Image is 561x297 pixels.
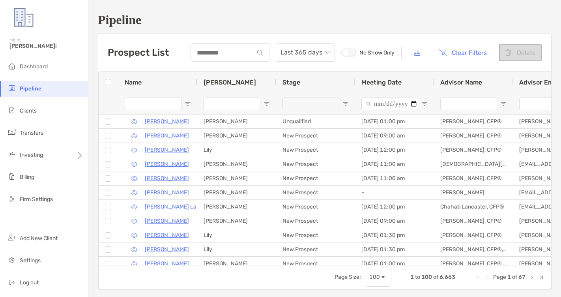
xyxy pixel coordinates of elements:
[145,131,189,141] a: [PERSON_NAME]
[439,274,455,280] span: 6,663
[204,98,260,110] input: Booker Filter Input
[361,98,418,110] input: Meeting Date Filter Input
[145,216,189,226] a: [PERSON_NAME]
[145,145,189,155] a: [PERSON_NAME]
[434,257,513,271] div: [PERSON_NAME], CFP®, MSF
[145,188,189,197] a: [PERSON_NAME]
[355,200,434,214] div: [DATE] 12:00 pm
[518,274,525,280] span: 67
[276,115,355,128] div: Unqualified
[355,257,434,271] div: [DATE] 01:00 pm
[197,242,276,256] div: Lily
[7,61,17,71] img: dashboard icon
[335,274,361,280] div: Page Size:
[98,13,552,27] h1: Pipeline
[355,171,434,185] div: [DATE] 11:00 am
[7,172,17,181] img: billing icon
[20,130,43,136] span: Transfers
[20,257,41,264] span: Settings
[434,157,513,171] div: [DEMOGRAPHIC_DATA][PERSON_NAME], CFP®
[355,228,434,242] div: [DATE] 01:30 pm
[434,242,513,256] div: [PERSON_NAME], CFP®, CPA/PFS, CDFA
[355,129,434,143] div: [DATE] 09:00 am
[276,143,355,157] div: New Prospect
[500,101,507,107] button: Open Filter Menu
[507,274,511,280] span: 1
[282,79,300,86] span: Stage
[280,44,330,61] span: Last 365 days
[7,233,17,242] img: add_new_client icon
[145,117,189,126] p: [PERSON_NAME]
[484,274,490,280] div: Previous Page
[433,274,438,280] span: of
[434,115,513,128] div: [PERSON_NAME], CFP®
[355,242,434,256] div: [DATE] 01:30 pm
[519,79,560,86] span: Advisor Email
[7,128,17,137] img: transfers icon
[355,157,434,171] div: [DATE] 11:00 am
[433,44,493,61] button: Clear Filters
[7,150,17,159] img: investing icon
[276,171,355,185] div: New Prospect
[276,200,355,214] div: New Prospect
[125,98,181,110] input: Name Filter Input
[341,49,395,56] label: No Show Only
[185,101,191,107] button: Open Filter Menu
[145,259,189,269] a: [PERSON_NAME]
[145,159,189,169] a: [PERSON_NAME]
[421,101,428,107] button: Open Filter Menu
[20,174,34,180] span: Billing
[421,274,432,280] span: 100
[434,200,513,214] div: Chahati Lancaster, CFP®
[342,101,349,107] button: Open Filter Menu
[276,129,355,143] div: New Prospect
[415,274,420,280] span: to
[512,274,517,280] span: of
[197,214,276,228] div: [PERSON_NAME]
[197,257,276,271] div: [PERSON_NAME]
[276,242,355,256] div: New Prospect
[20,63,48,70] span: Dashboard
[20,85,41,92] span: Pipeline
[7,83,17,93] img: pipeline icon
[434,129,513,143] div: [PERSON_NAME], CFP®
[355,214,434,228] div: [DATE] 09:00 am
[145,202,201,212] a: [PERSON_NAME] Law
[440,98,497,110] input: Advisor Name Filter Input
[355,115,434,128] div: [DATE] 01:00 pm
[9,43,83,49] span: [PERSON_NAME]!
[7,277,17,287] img: logout icon
[276,157,355,171] div: New Prospect
[20,235,58,242] span: Add New Client
[369,274,380,280] div: 100
[145,230,189,240] a: [PERSON_NAME]
[276,257,355,271] div: New Prospect
[257,50,263,56] img: input icon
[440,79,482,86] span: Advisor Name
[410,274,414,280] span: 1
[204,79,256,86] span: [PERSON_NAME]
[366,268,391,287] div: Page Size
[197,143,276,157] div: Lily
[529,274,535,280] div: Next Page
[197,171,276,185] div: [PERSON_NAME]
[7,105,17,115] img: clients icon
[197,157,276,171] div: [PERSON_NAME]
[276,186,355,199] div: New Prospect
[264,101,270,107] button: Open Filter Menu
[434,228,513,242] div: [PERSON_NAME], CFP®
[20,196,53,203] span: Firm Settings
[197,115,276,128] div: [PERSON_NAME]
[434,171,513,185] div: [PERSON_NAME], CFP®
[197,129,276,143] div: [PERSON_NAME]
[197,186,276,199] div: [PERSON_NAME]
[538,274,544,280] div: Last Page
[145,244,189,254] a: [PERSON_NAME]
